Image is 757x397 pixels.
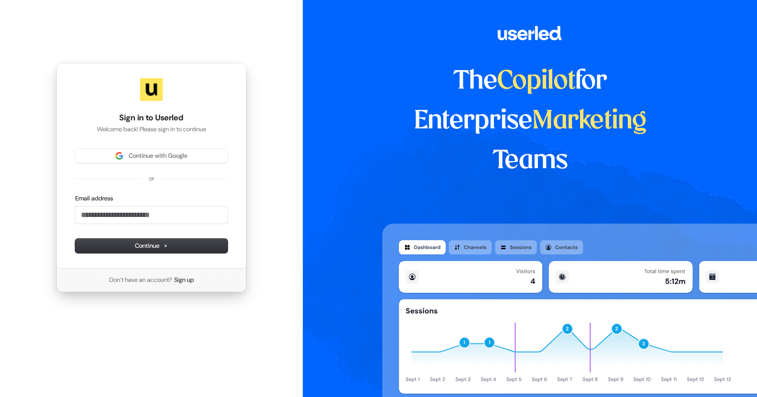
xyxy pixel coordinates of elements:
[75,194,113,203] label: Email address
[497,69,575,94] span: Copilot
[140,78,163,101] img: Userled
[109,276,172,284] span: Don’t have an account?
[149,174,154,183] p: or
[532,109,647,134] span: Marketing
[129,152,187,160] span: Continue with Google
[75,112,228,124] h1: Sign in to Userled
[75,149,228,163] button: Sign in with GoogleContinue with Google
[75,239,228,253] button: Continue
[135,242,168,250] span: Continue
[382,62,678,181] h1: The for Enterprise Teams
[115,152,123,160] img: Sign in with Google
[75,125,228,134] p: Welcome back! Please sign in to continue
[174,276,194,284] a: Sign up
